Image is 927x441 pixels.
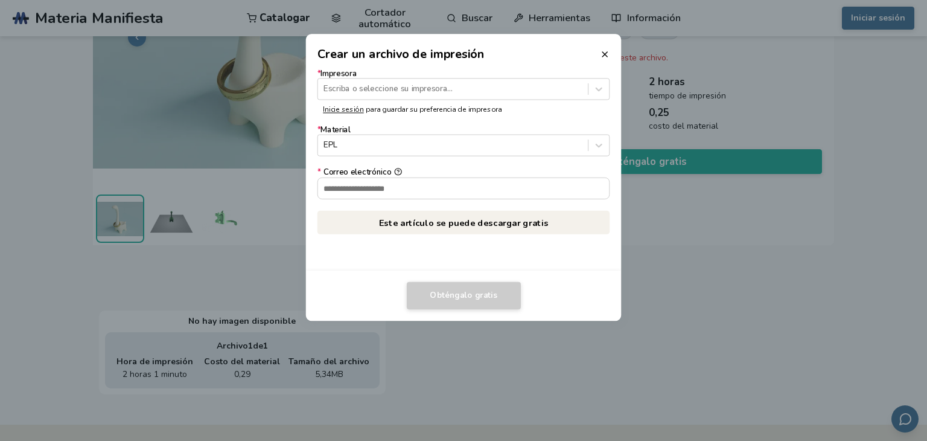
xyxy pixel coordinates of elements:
[320,68,357,79] font: Impresora
[323,167,391,178] font: Correo electrónico
[430,290,497,301] font: Obténgalo gratis
[394,168,402,176] button: *Correo electrónico
[323,85,326,94] input: *ImpresoraEscriba o seleccione su impresora...
[366,105,502,114] font: para guardar su preferencia de impresora
[379,216,548,228] font: Este artículo se puede descargar gratis
[320,124,350,135] font: Material
[318,178,610,198] input: *Correo electrónico
[317,46,484,62] font: Crear un archivo de impresión
[323,141,326,150] input: *MaterialEPL
[323,105,363,114] a: Inicie sesión
[406,282,520,310] button: Obténgalo gratis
